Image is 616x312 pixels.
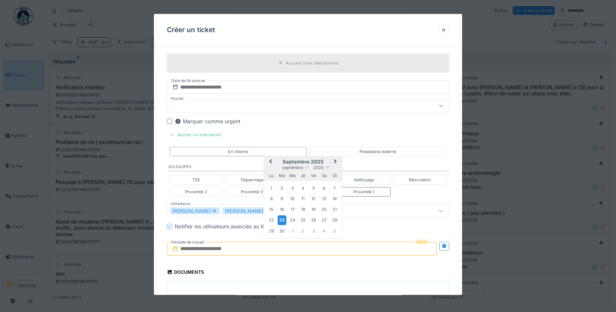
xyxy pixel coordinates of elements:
[171,77,206,84] label: Date de fin prévue
[288,195,297,203] div: Choose mercredi 10 septembre 2025
[167,268,204,279] div: Documents
[170,96,185,102] label: Priorité
[299,216,308,225] div: Choose jeudi 25 septembre 2025
[282,165,303,170] span: septembre
[309,227,318,235] div: Choose vendredi 3 octobre 2025
[330,216,339,225] div: Choose dimanche 28 septembre 2025
[241,189,263,195] div: Proximité 3
[330,171,339,180] div: dimanche
[320,184,329,193] div: Choose samedi 6 septembre 2025
[299,195,308,203] div: Choose jeudi 11 septembre 2025
[278,184,286,193] div: Choose mardi 2 septembre 2025
[288,184,297,193] div: Choose mercredi 3 septembre 2025
[278,195,286,203] div: Choose mardi 9 septembre 2025
[267,195,276,203] div: Choose lundi 8 septembre 2025
[265,157,275,168] button: Previous Month
[288,216,297,225] div: Choose mercredi 24 septembre 2025
[330,195,339,203] div: Choose dimanche 14 septembre 2025
[278,227,286,235] div: Choose mardi 30 septembre 2025
[175,223,319,231] div: Notifier les utilisateurs associés au ticket de la planification
[416,240,428,245] div: Requis
[266,183,340,236] div: Month septembre, 2025
[309,205,318,214] div: Choose vendredi 19 septembre 2025
[288,227,297,235] div: Choose mercredi 1 octobre 2025
[267,205,276,214] div: Choose lundi 15 septembre 2025
[313,165,324,170] span: 2025
[331,157,341,168] button: Next Month
[222,208,272,215] div: [PERSON_NAME]
[354,177,374,183] div: Nettoyage
[171,239,205,246] label: Période de travail
[320,195,329,203] div: Choose samedi 13 septembre 2025
[353,189,374,195] div: Proximité 1
[299,171,308,180] div: jeudi
[168,164,449,171] label: Les équipes
[299,205,308,214] div: Choose jeudi 18 septembre 2025
[267,227,276,235] div: Choose lundi 29 septembre 2025
[330,227,339,235] div: Choose dimanche 5 octobre 2025
[267,184,276,193] div: Choose lundi 1 septembre 2025
[330,205,339,214] div: Choose dimanche 21 septembre 2025
[320,216,329,225] div: Choose samedi 27 septembre 2025
[278,205,286,214] div: Choose mardi 16 septembre 2025
[299,227,308,235] div: Choose jeudi 2 octobre 2025
[309,216,318,225] div: Choose vendredi 26 septembre 2025
[309,195,318,203] div: Choose vendredi 12 septembre 2025
[299,184,308,193] div: Choose jeudi 4 septembre 2025
[278,216,286,225] div: Choose mardi 23 septembre 2025
[288,205,297,214] div: Choose mercredi 17 septembre 2025
[175,117,240,125] div: Marquer comme urgent
[359,149,396,155] div: Prestataire externe
[170,208,220,215] div: [PERSON_NAME]
[409,177,431,183] div: Rénovation
[167,26,215,34] h3: Créer un ticket
[192,177,200,183] div: TSE
[286,60,338,66] div: Aucune zone sélectionnée
[309,171,318,180] div: vendredi
[309,184,318,193] div: Choose vendredi 5 septembre 2025
[170,201,192,207] label: Utilisateurs
[320,227,329,235] div: Choose samedi 4 octobre 2025
[228,149,248,155] div: En interne
[320,205,329,214] div: Choose samedi 20 septembre 2025
[320,171,329,180] div: samedi
[330,184,339,193] div: Choose dimanche 7 septembre 2025
[167,130,224,139] div: Ajouter un intervenant
[267,171,276,180] div: lundi
[264,159,342,165] h2: septembre 2025
[288,171,297,180] div: mercredi
[241,177,263,183] div: Dépannage
[278,171,286,180] div: mardi
[267,216,276,225] div: Choose lundi 22 septembre 2025
[185,189,207,195] div: Proximité 2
